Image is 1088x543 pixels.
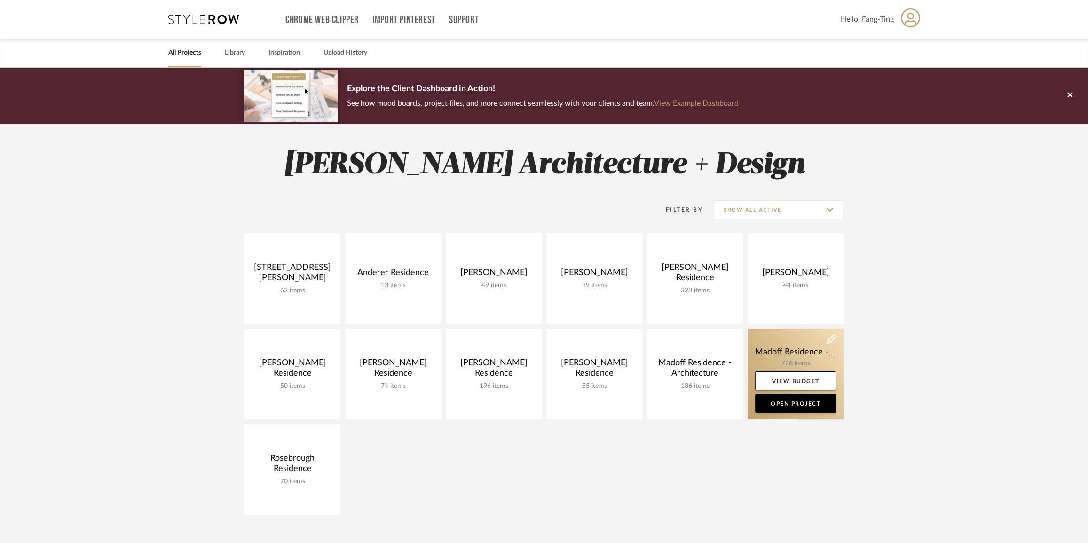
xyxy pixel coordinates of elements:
[654,358,735,382] div: Madoff Residence - Architecture
[252,453,333,478] div: Rosebrough Residence
[347,97,739,110] p: See how mood boards, project files, and more connect seamlessly with your clients and team.
[755,371,836,390] a: View Budget
[168,47,201,59] a: All Projects
[323,47,367,59] a: Upload History
[252,478,333,486] div: 70 items
[554,268,635,282] div: [PERSON_NAME]
[654,287,735,295] div: 323 items
[347,82,739,97] p: Explore the Client Dashboard in Action!
[449,16,479,24] a: Support
[353,268,434,282] div: Anderer Residence
[755,282,836,290] div: 44 items
[841,14,894,25] span: Hello, Fang-Ting
[654,382,735,390] div: 136 items
[268,47,300,59] a: Inspiration
[372,16,435,24] a: Import Pinterest
[353,358,434,382] div: [PERSON_NAME] Residence
[205,148,883,183] h2: [PERSON_NAME] Architecture + Design
[244,70,338,122] img: d5d033c5-7b12-40c2-a960-1ecee1989c38.png
[225,47,245,59] a: Library
[554,382,635,390] div: 55 items
[252,287,333,295] div: 62 items
[252,382,333,390] div: 50 items
[252,358,333,382] div: [PERSON_NAME] Residence
[453,268,534,282] div: [PERSON_NAME]
[353,382,434,390] div: 74 items
[755,394,836,413] a: Open Project
[554,282,635,290] div: 39 items
[353,282,434,290] div: 13 items
[554,358,635,382] div: [PERSON_NAME] Residence
[654,262,735,287] div: [PERSON_NAME] Residence
[453,282,534,290] div: 49 items
[654,100,739,107] a: View Example Dashboard
[453,358,534,382] div: [PERSON_NAME] Residence
[654,205,703,214] div: Filter By
[285,16,359,24] a: Chrome Web Clipper
[755,268,836,282] div: [PERSON_NAME]
[252,262,333,287] div: [STREET_ADDRESS][PERSON_NAME]
[453,382,534,390] div: 196 items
